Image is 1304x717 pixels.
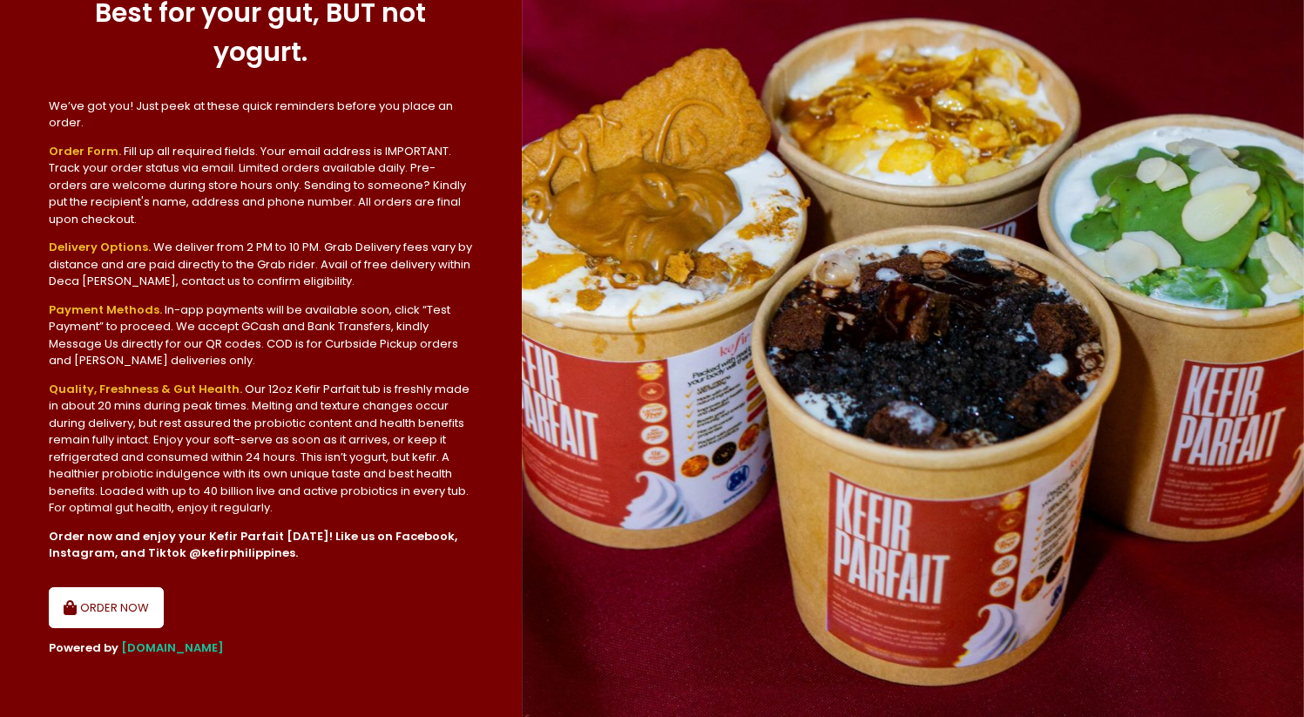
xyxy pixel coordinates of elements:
[49,143,473,228] div: Fill up all required fields. Your email address is IMPORTANT. Track your order status via email. ...
[49,381,242,397] b: Quality, Freshness & Gut Health.
[121,639,224,656] a: [DOMAIN_NAME]
[49,381,473,517] div: Our 12oz Kefir Parfait tub is freshly made in about 20 mins during peak times. Melting and textur...
[49,587,164,629] button: ORDER NOW
[49,639,473,657] div: Powered by
[49,301,473,369] div: In-app payments will be available soon, click “Test Payment” to proceed. We accept GCash and Bank...
[49,528,473,562] div: Order now and enjoy your Kefir Parfait [DATE]! Like us on Facebook, Instagram, and Tiktok @kefirp...
[49,239,151,255] b: Delivery Options.
[49,98,473,132] div: We’ve got you! Just peek at these quick reminders before you place an order.
[49,239,473,290] div: We deliver from 2 PM to 10 PM. Grab Delivery fees vary by distance and are paid directly to the G...
[49,143,121,159] b: Order Form.
[49,301,162,318] b: Payment Methods.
